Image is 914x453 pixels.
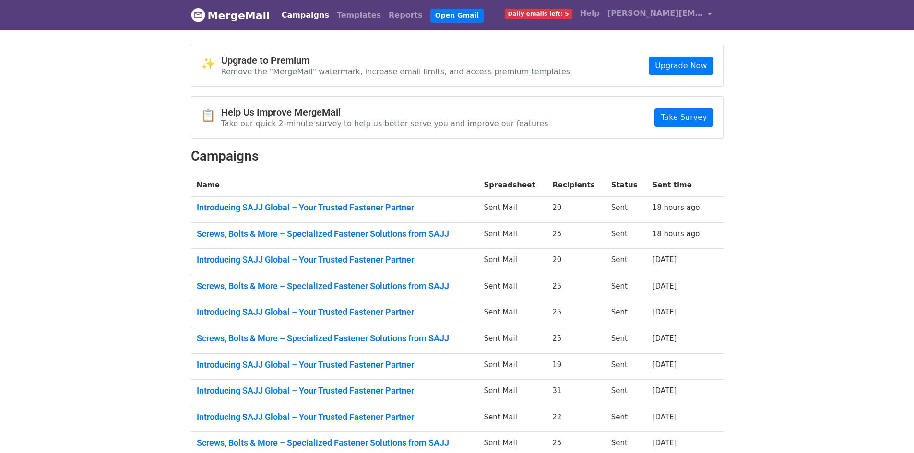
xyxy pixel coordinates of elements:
th: Sent time [647,174,711,197]
td: Sent Mail [478,197,546,223]
a: Templates [333,6,385,25]
td: Sent [605,197,647,223]
a: [DATE] [653,439,677,447]
a: Upgrade Now [649,57,713,75]
a: [DATE] [653,386,677,395]
td: Sent [605,275,647,301]
h4: Upgrade to Premium [221,55,570,66]
a: Introducing SAJJ Global – Your Trusted Fastener Partner [197,360,473,370]
td: 25 [546,327,605,354]
td: Sent [605,222,647,249]
a: Screws, Bolts & More – Specialized Fastener Solutions from SAJJ [197,333,473,344]
a: [DATE] [653,334,677,343]
td: 19 [546,353,605,380]
td: Sent Mail [478,380,546,406]
p: Remove the "MergeMail" watermark, increase email limits, and access premium templates [221,67,570,77]
a: [DATE] [653,413,677,421]
a: [DATE] [653,256,677,264]
td: 25 [546,222,605,249]
td: Sent [605,249,647,275]
th: Recipients [546,174,605,197]
td: 31 [546,380,605,406]
a: Introducing SAJJ Global – Your Trusted Fastener Partner [197,307,473,317]
span: ✨ [201,57,221,71]
a: Reports [385,6,427,25]
a: Introducing SAJJ Global – Your Trusted Fastener Partner [197,412,473,422]
img: MergeMail logo [191,8,205,22]
a: [PERSON_NAME][EMAIL_ADDRESS][DOMAIN_NAME] [604,4,716,26]
a: Open Gmail [430,9,484,23]
h4: Help Us Improve MergeMail [221,106,548,118]
a: Screws, Bolts & More – Specialized Fastener Solutions from SAJJ [197,229,473,239]
td: Sent [605,327,647,354]
td: Sent [605,380,647,406]
span: 📋 [201,109,221,123]
td: Sent Mail [478,301,546,327]
td: 20 [546,249,605,275]
td: Sent [605,353,647,380]
a: Daily emails left: 5 [501,4,576,23]
td: Sent [605,301,647,327]
th: Status [605,174,647,197]
p: Take our quick 2-minute survey to help us better serve you and improve our features [221,118,548,128]
a: Screws, Bolts & More – Specialized Fastener Solutions from SAJJ [197,438,473,448]
a: Introducing SAJJ Global – Your Trusted Fastener Partner [197,202,473,213]
a: 18 hours ago [653,230,700,238]
td: Sent Mail [478,353,546,380]
th: Spreadsheet [478,174,546,197]
td: Sent [605,406,647,432]
h2: Campaigns [191,148,724,164]
a: 18 hours ago [653,203,700,212]
a: MergeMail [191,5,270,25]
span: [PERSON_NAME][EMAIL_ADDRESS][DOMAIN_NAME] [607,8,703,19]
a: [DATE] [653,308,677,316]
a: [DATE] [653,282,677,290]
td: Sent Mail [478,222,546,249]
th: Name [191,174,478,197]
td: Sent Mail [478,249,546,275]
td: 25 [546,301,605,327]
td: Sent Mail [478,275,546,301]
td: 22 [546,406,605,432]
a: [DATE] [653,360,677,369]
td: 25 [546,275,605,301]
a: Take Survey [654,108,713,127]
a: Campaigns [278,6,333,25]
a: Screws, Bolts & More – Specialized Fastener Solutions from SAJJ [197,281,473,291]
a: Introducing SAJJ Global – Your Trusted Fastener Partner [197,255,473,265]
td: 20 [546,197,605,223]
a: Introducing SAJJ Global – Your Trusted Fastener Partner [197,385,473,396]
td: Sent Mail [478,327,546,354]
span: Daily emails left: 5 [505,9,572,19]
a: Help [576,4,604,23]
td: Sent Mail [478,406,546,432]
